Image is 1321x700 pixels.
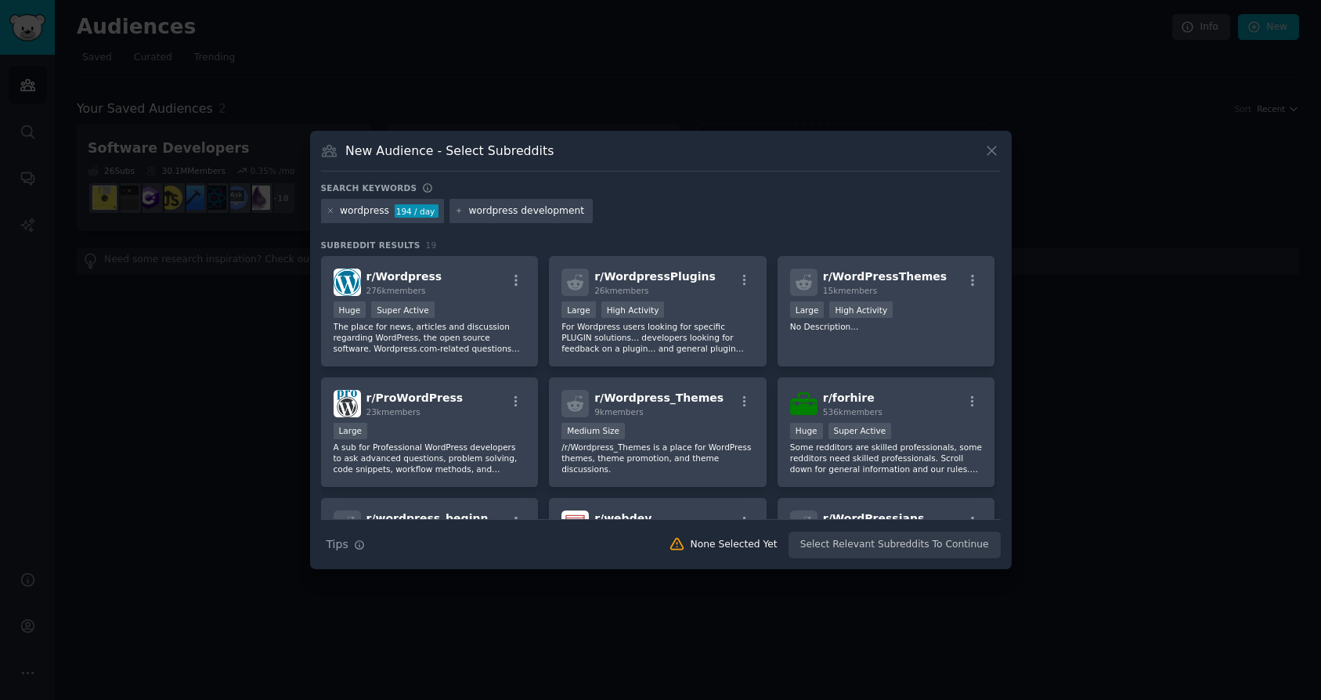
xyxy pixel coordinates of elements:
span: r/ forhire [823,391,875,404]
span: r/ Wordpress_Themes [594,391,724,404]
input: New Keyword [468,204,587,218]
p: /r/Wordpress_Themes is a place for WordPress themes, theme promotion, and theme discussions. [561,442,754,474]
p: For Wordpress users looking for specific PLUGIN solutions... developers looking for feedback on a... [561,321,754,354]
div: Large [790,301,825,318]
span: Subreddit Results [321,240,420,251]
img: Wordpress [334,269,361,296]
div: Large [561,301,596,318]
div: wordpress [340,204,389,218]
span: r/ WordpressPlugins [594,270,716,283]
div: High Activity [829,301,893,318]
span: r/ WordPressThemes [823,270,947,283]
h3: New Audience - Select Subreddits [345,143,554,159]
img: webdev [561,511,589,538]
p: No Description... [790,321,983,332]
span: 9k members [594,407,644,417]
span: Tips [327,536,348,553]
div: Super Active [828,423,892,439]
span: 26k members [594,286,648,295]
h3: Search keywords [321,182,417,193]
span: r/ Wordpress [366,270,442,283]
span: 276k members [366,286,426,295]
span: 15k members [823,286,877,295]
button: Tips [321,531,370,558]
div: Large [334,423,368,439]
div: Medium Size [561,423,625,439]
span: 536k members [823,407,882,417]
div: 194 / day [395,204,439,218]
p: The place for news, articles and discussion regarding WordPress, the open source software. Wordpr... [334,321,526,354]
div: None Selected Yet [691,538,778,552]
span: 19 [426,240,437,250]
p: A sub for Professional WordPress developers to ask advanced questions, problem solving, code snip... [334,442,526,474]
img: forhire [790,390,818,417]
span: r/ wordpress_beginners [366,512,508,525]
span: r/ WordPressians [823,512,924,525]
img: ProWordPress [334,390,361,417]
div: High Activity [601,301,665,318]
div: Huge [790,423,823,439]
div: Super Active [371,301,435,318]
span: r/ webdev [594,512,651,525]
span: r/ ProWordPress [366,391,464,404]
div: Huge [334,301,366,318]
p: Some redditors are skilled professionals, some redditors need skilled professionals. Scroll down ... [790,442,983,474]
span: 23k members [366,407,420,417]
